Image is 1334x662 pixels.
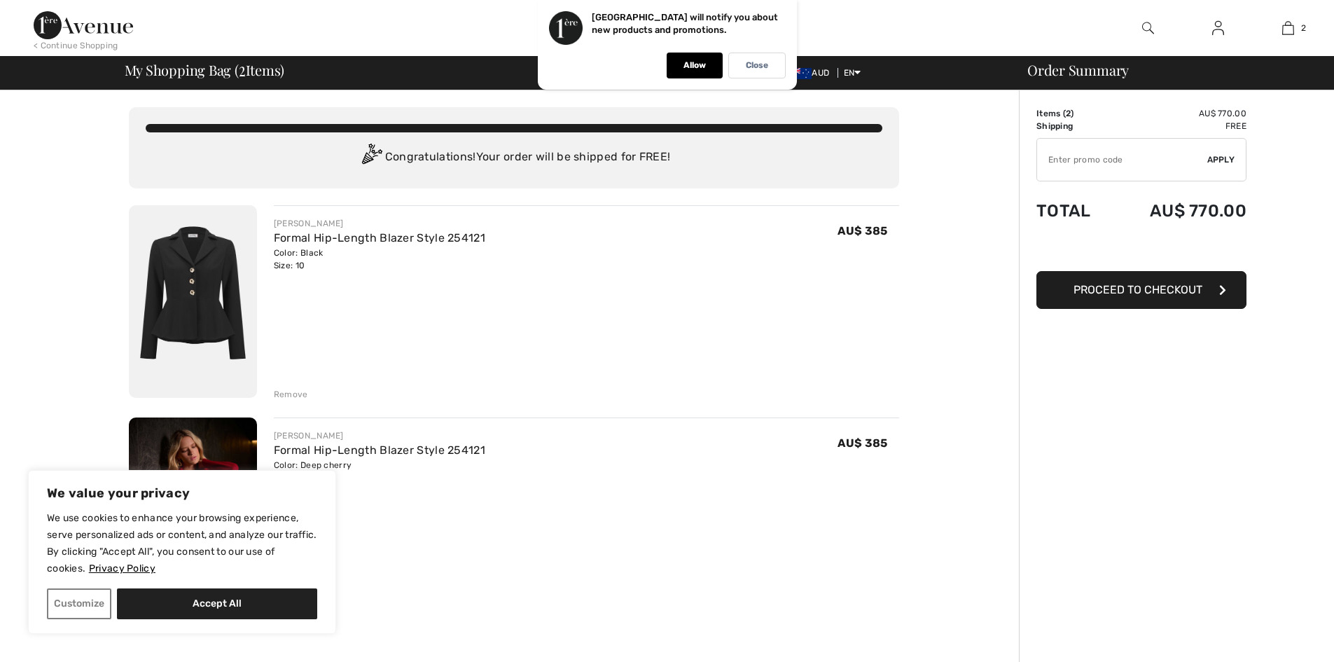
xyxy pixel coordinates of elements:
[1036,187,1112,235] td: Total
[129,418,257,610] img: Formal Hip-Length Blazer Style 254121
[274,217,485,230] div: [PERSON_NAME]
[1036,271,1246,309] button: Proceed to Checkout
[1282,20,1294,36] img: My Bag
[125,63,285,77] span: My Shopping Bag ( Items)
[47,588,111,619] button: Customize
[1112,107,1246,120] td: AU$ 770.00
[838,224,887,237] span: AU$ 385
[28,470,336,634] div: We value your privacy
[1112,187,1246,235] td: AU$ 770.00
[1066,109,1071,118] span: 2
[47,510,317,577] p: We use cookies to enhance your browsing experience, serve personalized ads or content, and analyz...
[683,60,706,71] p: Allow
[274,429,485,442] div: [PERSON_NAME]
[838,436,887,450] span: AU$ 385
[274,443,485,457] a: Formal Hip-Length Blazer Style 254121
[592,12,778,35] p: [GEOGRAPHIC_DATA] will notify you about new products and promotions.
[1010,63,1326,77] div: Order Summary
[274,247,485,272] div: Color: Black Size: 10
[34,39,118,52] div: < Continue Shopping
[88,562,156,575] a: Privacy Policy
[129,205,257,398] img: Formal Hip-Length Blazer Style 254121
[1036,107,1112,120] td: Items ( )
[146,144,882,172] div: Congratulations! Your order will be shipped for FREE!
[357,144,385,172] img: Congratulation2.svg
[746,60,768,71] p: Close
[1037,139,1207,181] input: Promo code
[117,588,317,619] button: Accept All
[47,485,317,502] p: We value your privacy
[844,68,861,78] span: EN
[34,11,133,39] img: 1ère Avenue
[1112,120,1246,132] td: Free
[1074,283,1202,296] span: Proceed to Checkout
[1212,20,1224,36] img: My Info
[239,60,246,78] span: 2
[274,459,485,484] div: Color: Deep cherry Size: 12
[1207,153,1235,166] span: Apply
[789,68,835,78] span: AUD
[274,388,308,401] div: Remove
[1301,22,1306,34] span: 2
[1201,20,1235,37] a: Sign In
[789,68,812,79] img: Australian Dollar
[1142,20,1154,36] img: search the website
[1253,20,1322,36] a: 2
[1036,235,1246,266] iframe: PayPal
[274,231,485,244] a: Formal Hip-Length Blazer Style 254121
[1036,120,1112,132] td: Shipping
